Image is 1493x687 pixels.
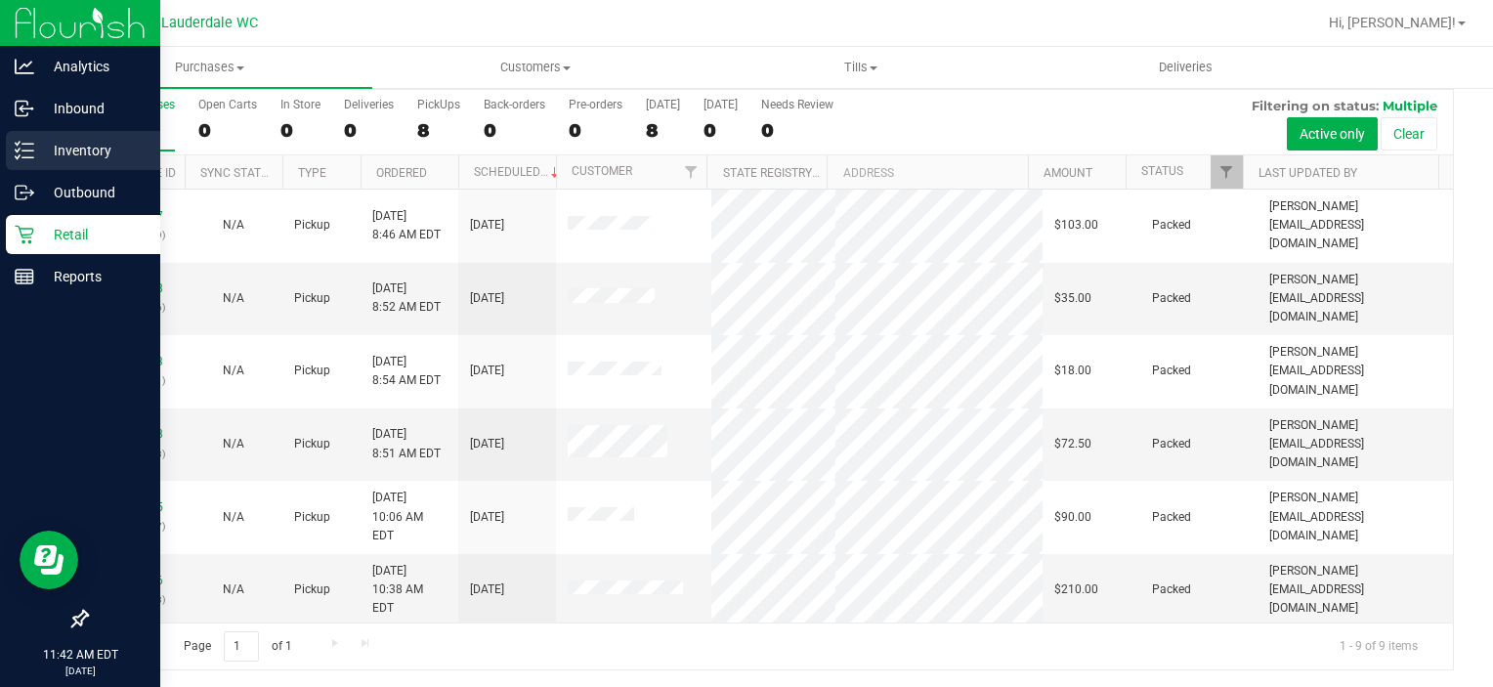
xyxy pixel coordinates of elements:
button: Active only [1287,117,1378,150]
p: Inbound [34,97,151,120]
button: N/A [223,216,244,235]
a: Deliveries [1023,47,1348,88]
div: In Store [280,98,320,111]
span: Pickup [294,289,330,308]
span: Packed [1152,580,1191,599]
span: Page of 1 [167,631,308,662]
span: $35.00 [1054,289,1091,308]
span: Packed [1152,216,1191,235]
input: 1 [224,631,259,662]
span: Pickup [294,435,330,453]
span: Filtering on status: [1252,98,1379,113]
p: 11:42 AM EDT [9,646,151,664]
div: Deliveries [344,98,394,111]
span: $210.00 [1054,580,1098,599]
div: Back-orders [484,98,545,111]
span: 1 - 9 of 9 items [1324,631,1433,661]
a: Customers [372,47,698,88]
span: [PERSON_NAME][EMAIL_ADDRESS][DOMAIN_NAME] [1269,562,1441,619]
span: Pickup [294,580,330,599]
a: Filter [1211,155,1243,189]
div: 0 [761,119,833,142]
p: Inventory [34,139,151,162]
span: [DATE] [470,435,504,453]
div: 0 [344,119,394,142]
a: State Registry ID [723,166,826,180]
span: [PERSON_NAME][EMAIL_ADDRESS][DOMAIN_NAME] [1269,489,1441,545]
a: Ordered [376,166,427,180]
button: N/A [223,435,244,453]
div: 8 [646,119,680,142]
iframe: Resource center [20,531,78,589]
span: Pickup [294,508,330,527]
span: [DATE] 10:06 AM EDT [372,489,447,545]
span: Packed [1152,508,1191,527]
a: Scheduled [474,165,563,179]
span: Purchases [47,59,372,76]
span: [PERSON_NAME][EMAIL_ADDRESS][DOMAIN_NAME] [1269,343,1441,400]
span: [DATE] [470,580,504,599]
inline-svg: Retail [15,225,34,244]
a: Customer [572,164,632,178]
p: Reports [34,265,151,288]
div: 0 [569,119,622,142]
span: Packed [1152,362,1191,380]
span: [DATE] [470,216,504,235]
span: Not Applicable [223,364,244,377]
span: Not Applicable [223,437,244,451]
span: [DATE] 8:52 AM EDT [372,279,441,317]
div: PickUps [417,98,460,111]
span: [PERSON_NAME][EMAIL_ADDRESS][DOMAIN_NAME] [1269,416,1441,473]
inline-svg: Reports [15,267,34,286]
span: Not Applicable [223,291,244,305]
button: N/A [223,289,244,308]
a: Sync Status [200,166,276,180]
span: Not Applicable [223,218,244,232]
span: [DATE] [470,362,504,380]
span: Packed [1152,289,1191,308]
span: Pickup [294,216,330,235]
div: 0 [704,119,738,142]
div: 8 [417,119,460,142]
th: Address [827,155,1028,190]
div: Open Carts [198,98,257,111]
div: 0 [484,119,545,142]
span: Not Applicable [223,582,244,596]
button: N/A [223,580,244,599]
span: [PERSON_NAME][EMAIL_ADDRESS][DOMAIN_NAME] [1269,197,1441,254]
div: 0 [198,119,257,142]
span: $18.00 [1054,362,1091,380]
span: Ft. Lauderdale WC [141,15,258,31]
span: Deliveries [1132,59,1239,76]
span: [DATE] 8:46 AM EDT [372,207,441,244]
div: 0 [280,119,320,142]
p: Analytics [34,55,151,78]
span: $72.50 [1054,435,1091,453]
span: [DATE] 8:54 AM EDT [372,353,441,390]
span: Tills [699,59,1022,76]
a: Filter [674,155,706,189]
div: [DATE] [646,98,680,111]
a: Purchases [47,47,372,88]
p: [DATE] [9,664,151,678]
div: [DATE] [704,98,738,111]
button: N/A [223,362,244,380]
span: Multiple [1383,98,1437,113]
inline-svg: Inventory [15,141,34,160]
a: Status [1141,164,1183,178]
span: $90.00 [1054,508,1091,527]
div: Pre-orders [569,98,622,111]
span: [DATE] 8:51 AM EDT [372,425,441,462]
span: [DATE] [470,289,504,308]
inline-svg: Outbound [15,183,34,202]
inline-svg: Analytics [15,57,34,76]
div: Needs Review [761,98,833,111]
span: $103.00 [1054,216,1098,235]
p: Outbound [34,181,151,204]
span: Customers [373,59,697,76]
span: [DATE] [470,508,504,527]
a: Amount [1044,166,1092,180]
span: Packed [1152,435,1191,453]
span: [DATE] 10:38 AM EDT [372,562,447,619]
a: Tills [698,47,1023,88]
